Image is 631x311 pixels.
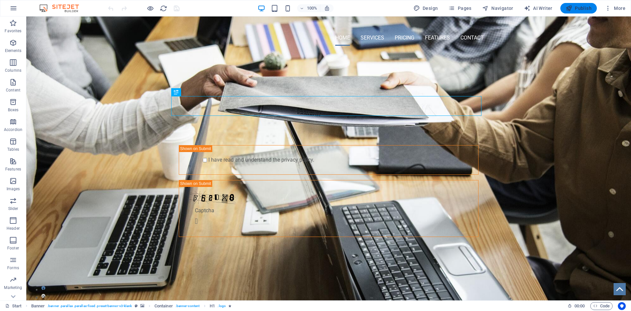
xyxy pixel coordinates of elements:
span: 00 00 [574,302,585,310]
span: Code [593,302,610,310]
img: Editor Logo [38,4,87,12]
p: Marketing [4,285,22,290]
h6: Session time [568,302,585,310]
button: More [602,3,628,13]
button: Publish [560,3,597,13]
span: Click to select. Double-click to edit [154,302,173,310]
button: reload [159,4,167,12]
p: Boxes [8,107,19,113]
i: This element contains a background [140,304,144,308]
p: Content [6,88,20,93]
button: AI Writer [521,3,555,13]
button: 1 [15,270,19,273]
button: Pages [446,3,474,13]
a: Click to cancel selection. Double-click to open Pages [5,302,22,310]
p: Elements [5,48,22,53]
span: Design [413,5,438,12]
span: AI Writer [524,5,552,12]
span: . banner-content [175,302,199,310]
p: Features [5,167,21,172]
p: Header [7,226,20,231]
i: Element contains an animation [228,304,231,308]
p: Accordion [4,127,22,132]
button: 2 [15,277,19,281]
span: . logo [218,302,225,310]
p: Columns [5,68,21,73]
p: Images [7,186,20,192]
button: Navigator [479,3,516,13]
p: Footer [7,246,19,251]
button: Design [411,3,441,13]
div: Design (Ctrl+Alt+Y) [411,3,441,13]
button: Click here to leave preview mode and continue editing [146,4,154,12]
h6: 100% [307,4,317,12]
span: Publish [566,5,592,12]
i: This element is a customizable preset [135,304,138,308]
span: Pages [448,5,471,12]
p: Forms [7,265,19,271]
button: 100% [297,4,320,12]
span: : [579,303,580,308]
span: . banner .parallax .parallax-fixed .preset-banner-v3-klank [47,302,132,310]
i: On resize automatically adjust zoom level to fit chosen device. [324,5,330,11]
nav: breadcrumb [31,302,231,310]
span: More [605,5,625,12]
button: Code [590,302,613,310]
p: Tables [7,147,19,152]
i: Reload page [160,5,167,12]
span: Click to select. Double-click to edit [31,302,45,310]
p: Slider [8,206,18,211]
p: Favorites [5,28,21,34]
span: Navigator [482,5,513,12]
button: Usercentrics [618,302,626,310]
span: Click to select. Double-click to edit [210,302,215,310]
